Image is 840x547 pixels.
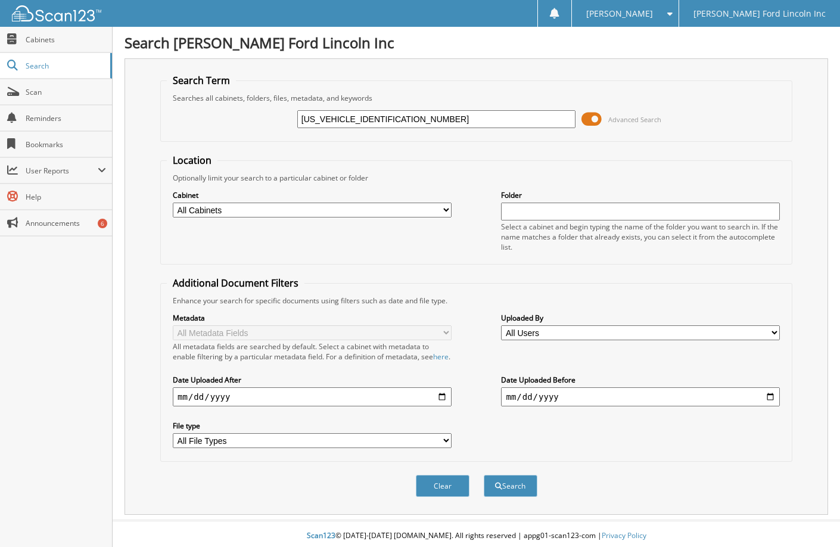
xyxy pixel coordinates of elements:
[501,313,780,323] label: Uploaded By
[484,475,537,497] button: Search
[26,113,106,123] span: Reminders
[26,218,106,228] span: Announcements
[12,5,101,21] img: scan123-logo-white.svg
[167,74,236,87] legend: Search Term
[501,387,780,406] input: end
[608,115,661,124] span: Advanced Search
[173,421,452,431] label: File type
[26,87,106,97] span: Scan
[167,276,304,290] legend: Additional Document Filters
[693,10,826,17] span: [PERSON_NAME] Ford Lincoln Inc
[98,219,107,228] div: 6
[125,33,828,52] h1: Search [PERSON_NAME] Ford Lincoln Inc
[167,154,217,167] legend: Location
[416,475,469,497] button: Clear
[501,375,780,385] label: Date Uploaded Before
[501,222,780,252] div: Select a cabinet and begin typing the name of the folder you want to search in. If the name match...
[433,352,449,362] a: here
[501,190,780,200] label: Folder
[602,530,646,540] a: Privacy Policy
[26,61,104,71] span: Search
[173,387,452,406] input: start
[26,192,106,202] span: Help
[307,530,335,540] span: Scan123
[173,375,452,385] label: Date Uploaded After
[26,35,106,45] span: Cabinets
[173,313,452,323] label: Metadata
[167,93,786,103] div: Searches all cabinets, folders, files, metadata, and keywords
[167,173,786,183] div: Optionally limit your search to a particular cabinet or folder
[26,166,98,176] span: User Reports
[586,10,653,17] span: [PERSON_NAME]
[780,490,840,547] iframe: Chat Widget
[26,139,106,150] span: Bookmarks
[167,296,786,306] div: Enhance your search for specific documents using filters such as date and file type.
[173,341,452,362] div: All metadata fields are searched by default. Select a cabinet with metadata to enable filtering b...
[173,190,452,200] label: Cabinet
